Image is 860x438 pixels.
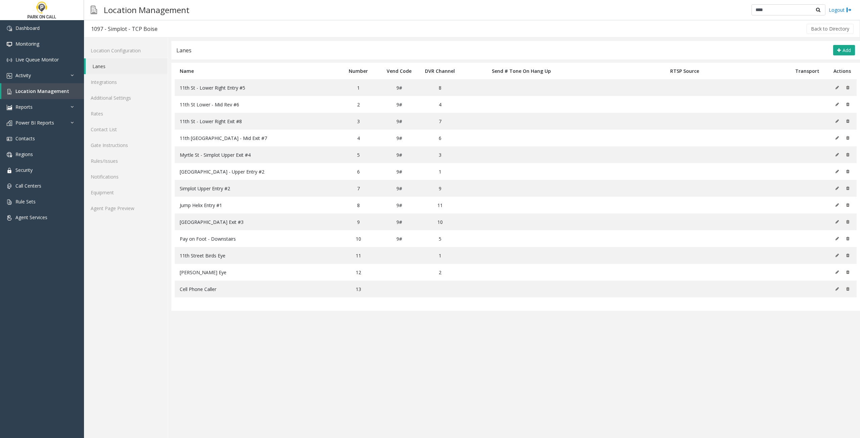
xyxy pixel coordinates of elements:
h3: Location Management [100,2,193,18]
th: RTSP Source [583,63,787,79]
img: 'icon' [7,105,12,110]
img: 'icon' [7,73,12,79]
img: 'icon' [7,215,12,221]
td: 1 [338,79,379,96]
div: 1097 - Simplot - TCP Boise [91,25,158,33]
th: Send # Tone On Hang Up [460,63,583,79]
td: 7 [338,180,379,197]
a: Contact List [84,121,168,137]
th: DVR Channel [420,63,460,79]
td: 6 [338,163,379,180]
button: Back to Directory [807,24,854,34]
span: Security [15,167,33,173]
td: 11 [338,247,379,264]
span: Myrtle St - Simplot Upper Exit #4 [180,152,251,158]
span: Monitoring [15,41,39,47]
td: 9# [379,113,419,130]
img: logout [846,6,852,13]
td: 9 [420,180,460,197]
img: 'icon' [7,89,12,94]
td: 3 [420,146,460,163]
td: 9# [379,213,419,230]
a: Lanes [86,58,168,74]
td: 4 [338,130,379,146]
span: 11th St - Lower Right Exit #8 [180,118,242,125]
span: Dashboard [15,25,40,31]
img: pageIcon [91,2,97,18]
th: Name [175,63,338,79]
td: 9 [338,213,379,230]
img: 'icon' [7,136,12,142]
span: Location Management [15,88,69,94]
span: Agent Services [15,214,47,221]
td: 8 [338,197,379,213]
span: Pay on Foot - Downstairs [180,236,236,242]
span: 11th St - Lower Right Entry #5 [180,85,245,91]
td: 9# [379,163,419,180]
img: 'icon' [7,26,12,31]
td: 9# [379,146,419,163]
span: Live Queue Monitor [15,56,59,63]
td: 5 [420,230,460,247]
td: 8 [420,79,460,96]
img: 'icon' [7,42,12,47]
td: 9# [379,197,419,213]
a: Additional Settings [84,90,168,106]
td: 7 [420,113,460,130]
td: 4 [420,96,460,113]
a: Logout [829,6,852,13]
span: Contacts [15,135,35,142]
img: 'icon' [7,120,12,126]
span: Reports [15,104,33,110]
td: 5 [338,146,379,163]
td: 2 [420,264,460,281]
td: 11 [420,197,460,213]
span: Power BI Reports [15,119,54,126]
td: 9# [379,79,419,96]
a: Rates [84,106,168,121]
span: Add [843,47,851,53]
span: [PERSON_NAME] Eye [180,269,226,276]
a: Gate Instructions [84,137,168,153]
a: Notifications [84,169,168,185]
span: [GEOGRAPHIC_DATA] - Upper Entry #2 [180,168,264,175]
td: 1 [420,247,460,264]
a: Agent Page Preview [84,200,168,216]
td: 6 [420,130,460,146]
td: 9# [379,130,419,146]
td: 10 [338,230,379,247]
th: Transport [787,63,828,79]
img: 'icon' [7,152,12,157]
span: 11th [GEOGRAPHIC_DATA] - Mid Exit #7 [180,135,267,141]
img: 'icon' [7,57,12,63]
a: Integrations [84,74,168,90]
td: 9# [379,230,419,247]
span: Activity [15,72,31,79]
span: Regions [15,151,33,157]
td: 9# [379,96,419,113]
button: Add [833,45,855,56]
span: Cell Phone Caller [180,286,216,292]
td: 9# [379,180,419,197]
img: 'icon' [7,184,12,189]
th: Number [338,63,379,79]
th: Actions [828,63,857,79]
td: 13 [338,281,379,297]
span: Jump Helix Entry #1 [180,202,222,208]
img: 'icon' [7,168,12,173]
span: Simplot Upper Entry #2 [180,185,230,192]
td: 3 [338,113,379,130]
span: 11th St Lower - Mid Rev #6 [180,101,239,108]
a: Rules/Issues [84,153,168,169]
a: Location Configuration [84,43,168,58]
td: 2 [338,96,379,113]
span: Rule Sets [15,198,36,205]
th: Vend Code [379,63,419,79]
span: [GEOGRAPHIC_DATA] Exit #3 [180,219,244,225]
td: 10 [420,213,460,230]
span: Call Centers [15,183,41,189]
a: Equipment [84,185,168,200]
a: Location Management [1,83,84,99]
div: Lanes [176,46,191,55]
span: 11th Street Birds Eye [180,252,225,259]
